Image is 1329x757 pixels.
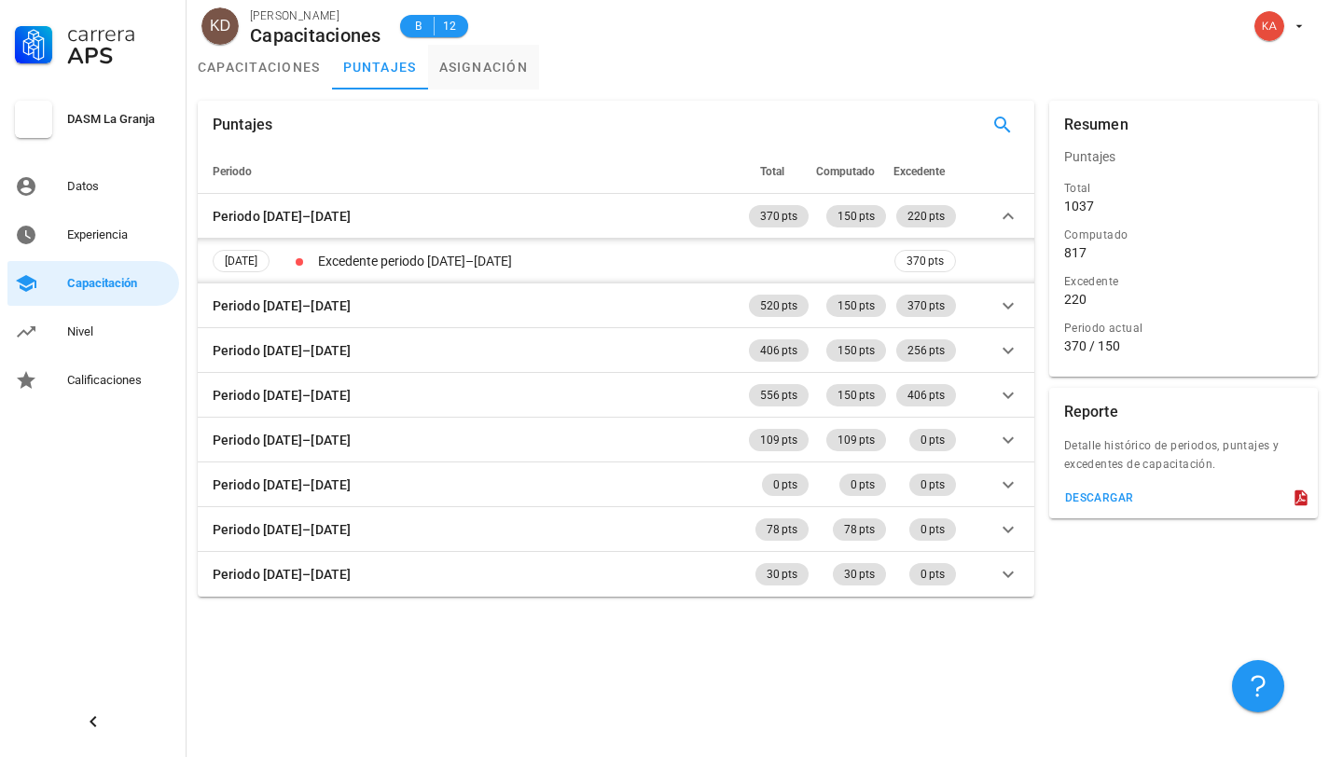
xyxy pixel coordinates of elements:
span: 109 pts [838,429,875,451]
span: 30 pts [844,563,875,585]
div: Puntajes [1049,134,1318,179]
span: Periodo [213,165,252,178]
div: 370 / 150 [1064,337,1303,354]
div: DASM La Granja [67,112,172,127]
div: avatar [1254,11,1284,41]
div: [PERSON_NAME] [250,7,381,25]
span: 12 [442,17,457,35]
span: 0 pts [921,429,945,451]
span: Computado [816,165,875,178]
th: Computado [812,149,890,194]
div: Periodo actual [1064,319,1303,337]
span: 78 pts [767,518,797,541]
div: Carrera [67,22,172,45]
a: capacitaciones [187,45,332,89]
span: Excedente [893,165,945,178]
div: Periodo [DATE]–[DATE] [213,519,351,540]
span: 150 pts [838,295,875,317]
th: Periodo [198,149,745,194]
div: Periodo [DATE]–[DATE] [213,430,351,450]
span: 109 pts [760,429,797,451]
div: Reporte [1064,388,1118,436]
a: Calificaciones [7,358,179,403]
span: 0 pts [921,474,945,496]
th: Total [745,149,812,194]
span: 150 pts [838,205,875,227]
span: 370 pts [907,251,944,271]
div: Periodo [DATE]–[DATE] [213,206,351,227]
span: 406 pts [760,339,797,362]
div: Calificaciones [67,373,172,388]
div: Detalle histórico de periodos, puntajes y excedentes de capacitación. [1049,436,1318,485]
span: 520 pts [760,295,797,317]
div: Total [1064,179,1303,198]
div: Periodo [DATE]–[DATE] [213,296,351,316]
a: asignación [428,45,540,89]
span: 0 pts [921,518,945,541]
a: Experiencia [7,213,179,257]
span: 0 pts [773,474,797,496]
a: Nivel [7,310,179,354]
div: Excedente [1064,272,1303,291]
div: Experiencia [67,227,172,242]
div: Capacitaciones [250,25,381,46]
span: 556 pts [760,384,797,406]
div: APS [67,45,172,67]
div: Periodo [DATE]–[DATE] [213,564,351,585]
div: avatar [201,7,239,45]
div: Capacitación [67,276,172,291]
div: 1037 [1064,198,1094,214]
div: 220 [1064,291,1087,308]
a: Capacitación [7,261,179,306]
a: Datos [7,164,179,209]
span: 406 pts [907,384,945,406]
span: 78 pts [844,518,875,541]
div: Nivel [67,324,172,339]
span: 370 pts [760,205,797,227]
div: Periodo [DATE]–[DATE] [213,340,351,361]
span: 0 pts [851,474,875,496]
span: 150 pts [838,339,875,362]
div: Datos [67,179,172,194]
button: descargar [1057,485,1142,511]
th: Excedente [890,149,960,194]
div: Periodo [DATE]–[DATE] [213,385,351,406]
div: Computado [1064,226,1303,244]
a: puntajes [332,45,428,89]
div: 817 [1064,244,1087,261]
span: 30 pts [767,563,797,585]
div: Periodo [DATE]–[DATE] [213,475,351,495]
div: descargar [1064,491,1134,504]
div: Puntajes [213,101,272,149]
span: 150 pts [838,384,875,406]
span: B [411,17,426,35]
span: 0 pts [921,563,945,585]
span: KD [210,7,230,45]
span: 256 pts [907,339,945,362]
div: Resumen [1064,101,1128,149]
span: [DATE] [225,251,257,271]
td: Excedente periodo [DATE]–[DATE] [314,239,891,283]
span: Total [760,165,784,178]
span: 220 pts [907,205,945,227]
span: 370 pts [907,295,945,317]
